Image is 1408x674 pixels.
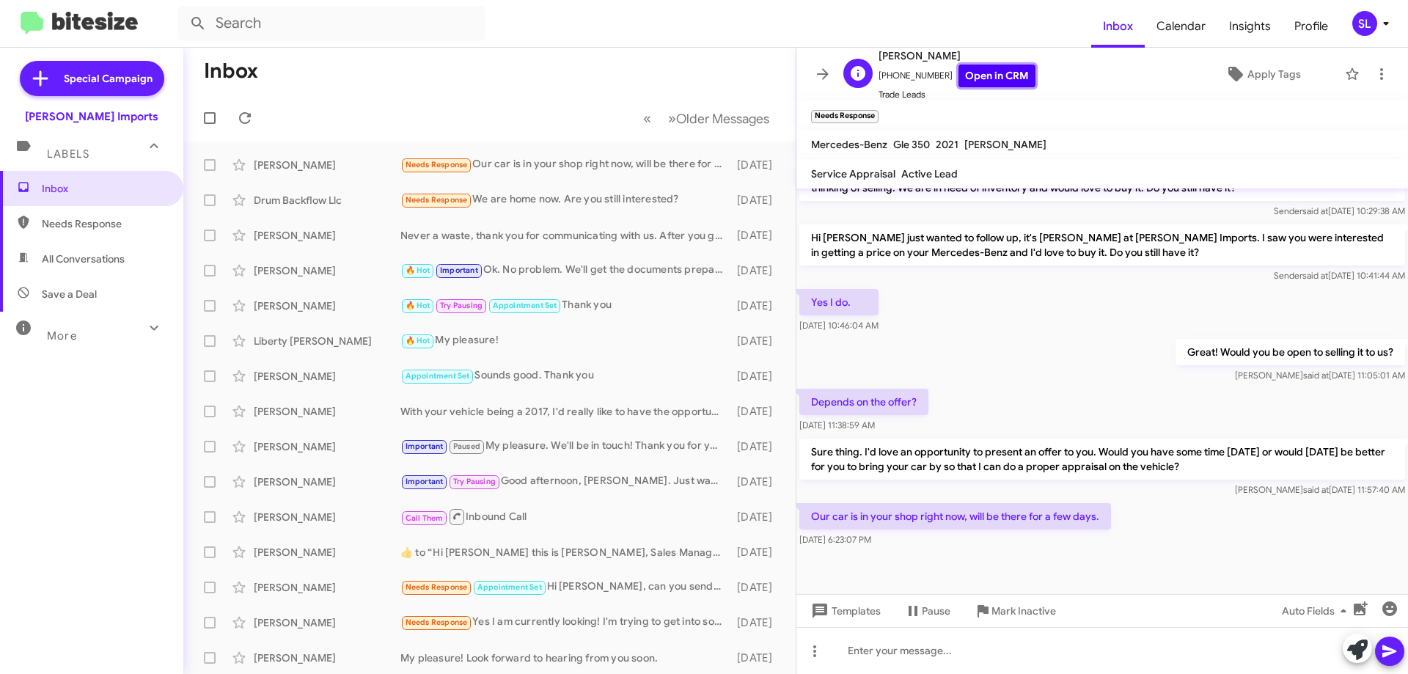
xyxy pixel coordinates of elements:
[406,513,444,523] span: Call Them
[811,110,879,123] small: Needs Response
[400,156,730,173] div: Our car is in your shop right now, will be there for a few days.
[254,298,400,313] div: [PERSON_NAME]
[406,195,468,205] span: Needs Response
[477,582,542,592] span: Appointment Set
[400,191,730,208] div: We are home now. Are you still interested?
[659,103,778,133] button: Next
[1270,598,1364,624] button: Auto Fields
[406,618,468,627] span: Needs Response
[400,579,730,596] div: Hi [PERSON_NAME], can you send me some pics of a [PERSON_NAME]-350 2015 you have and confirm if i...
[799,439,1405,480] p: Sure thing. I'd love an opportunity to present an offer to you. Would you have some time [DATE] o...
[42,216,166,231] span: Needs Response
[730,193,784,208] div: [DATE]
[406,336,430,345] span: 🔥 Hot
[730,404,784,419] div: [DATE]
[1145,5,1217,48] a: Calendar
[400,508,730,526] div: Inbound Call
[254,615,400,630] div: [PERSON_NAME]
[730,334,784,348] div: [DATE]
[936,138,958,151] span: 2021
[799,289,879,315] p: Yes I do.
[254,334,400,348] div: Liberty [PERSON_NAME]
[730,298,784,313] div: [DATE]
[204,59,258,83] h1: Inbox
[1274,270,1405,281] span: Sender [DATE] 10:41:44 AM
[799,503,1111,530] p: Our car is in your shop right now, will be there for a few days.
[811,138,887,151] span: Mercedes-Benz
[1302,270,1328,281] span: said at
[730,615,784,630] div: [DATE]
[1187,61,1338,87] button: Apply Tags
[643,109,651,128] span: «
[254,580,400,595] div: [PERSON_NAME]
[177,6,485,41] input: Search
[1303,484,1329,495] span: said at
[47,147,89,161] span: Labels
[799,389,928,415] p: Depends on the offer?
[254,228,400,243] div: [PERSON_NAME]
[879,87,1035,102] span: Trade Leads
[901,167,958,180] span: Active Lead
[799,420,875,431] span: [DATE] 11:38:59 AM
[440,301,483,310] span: Try Pausing
[1217,5,1283,48] a: Insights
[47,329,77,343] span: More
[406,371,470,381] span: Appointment Set
[1176,339,1405,365] p: Great! Would you be open to selling it to us?
[254,545,400,560] div: [PERSON_NAME]
[400,367,730,384] div: Sounds good. Thank you
[254,193,400,208] div: Drum Backflow Llc
[730,263,784,278] div: [DATE]
[453,442,480,451] span: Paused
[254,404,400,419] div: [PERSON_NAME]
[20,61,164,96] a: Special Campaign
[730,510,784,524] div: [DATE]
[254,510,400,524] div: [PERSON_NAME]
[799,320,879,331] span: [DATE] 10:46:04 AM
[730,439,784,454] div: [DATE]
[958,65,1035,87] a: Open in CRM
[1274,205,1405,216] span: Sender [DATE] 10:29:38 AM
[42,252,125,266] span: All Conversations
[635,103,778,133] nav: Page navigation example
[634,103,660,133] button: Previous
[400,262,730,279] div: Ok. No problem. We'll get the documents prepared and have them sent out as soon as possible. Than...
[811,167,895,180] span: Service Appraisal
[1352,11,1377,36] div: SL
[400,614,730,631] div: Yes I am currently looking! I'm trying to get into something with a cheaper payment can you tell ...
[1235,484,1405,495] span: [PERSON_NAME] [DATE] 11:57:40 AM
[406,160,468,169] span: Needs Response
[254,475,400,489] div: [PERSON_NAME]
[893,138,930,151] span: Gle 350
[406,582,468,592] span: Needs Response
[1282,598,1352,624] span: Auto Fields
[1340,11,1392,36] button: SL
[730,228,784,243] div: [DATE]
[879,65,1035,87] span: [PHONE_NUMBER]
[1091,5,1145,48] span: Inbox
[42,287,97,301] span: Save a Deal
[254,158,400,172] div: [PERSON_NAME]
[922,598,950,624] span: Pause
[400,332,730,349] div: My pleasure!
[808,598,881,624] span: Templates
[962,598,1068,624] button: Mark Inactive
[1235,370,1405,381] span: [PERSON_NAME] [DATE] 11:05:01 AM
[879,47,1035,65] span: [PERSON_NAME]
[254,651,400,665] div: [PERSON_NAME]
[406,477,444,486] span: Important
[440,265,478,275] span: Important
[406,265,430,275] span: 🔥 Hot
[1303,370,1329,381] span: said at
[730,545,784,560] div: [DATE]
[892,598,962,624] button: Pause
[1283,5,1340,48] a: Profile
[400,473,730,490] div: Good afternoon, [PERSON_NAME]. Just wanted to check in with you to see if you've had an opportuni...
[25,109,158,124] div: [PERSON_NAME] Imports
[254,439,400,454] div: [PERSON_NAME]
[254,369,400,384] div: [PERSON_NAME]
[730,158,784,172] div: [DATE]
